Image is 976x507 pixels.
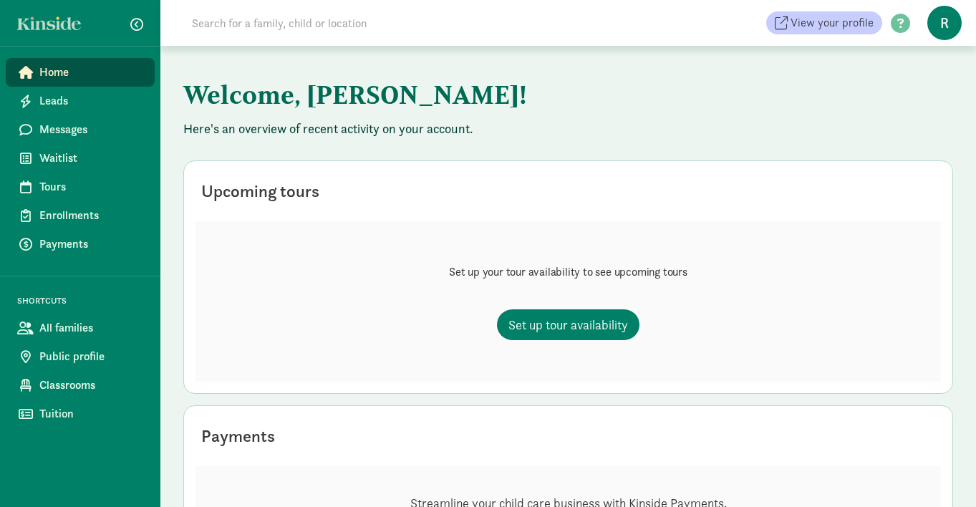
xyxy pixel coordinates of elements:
span: View your profile [791,14,874,32]
span: Set up tour availability [508,315,628,334]
a: Tours [6,173,155,201]
a: Set up tour availability [497,309,639,340]
span: Classrooms [39,377,143,394]
iframe: Chat Widget [904,438,976,507]
a: Leads [6,87,155,115]
span: Tours [39,178,143,195]
a: Home [6,58,155,87]
div: Payments [201,423,275,449]
span: Tuition [39,405,143,422]
a: All families [6,314,155,342]
span: Waitlist [39,150,143,167]
input: Search for a family, child or location [183,9,585,37]
a: Waitlist [6,144,155,173]
a: Tuition [6,400,155,428]
h1: Welcome, [PERSON_NAME]! [183,69,892,120]
a: Public profile [6,342,155,371]
span: R [927,6,962,40]
a: View your profile [766,11,882,34]
p: Set up your tour availability to see upcoming tours [449,264,687,281]
a: Payments [6,230,155,259]
span: Public profile [39,348,143,365]
a: Enrollments [6,201,155,230]
span: Leads [39,92,143,110]
span: Messages [39,121,143,138]
a: Classrooms [6,371,155,400]
span: All families [39,319,143,337]
div: Upcoming tours [201,178,319,204]
p: Here's an overview of recent activity on your account. [183,120,953,137]
a: Messages [6,115,155,144]
span: Home [39,64,143,81]
span: Enrollments [39,207,143,224]
span: Payments [39,236,143,253]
